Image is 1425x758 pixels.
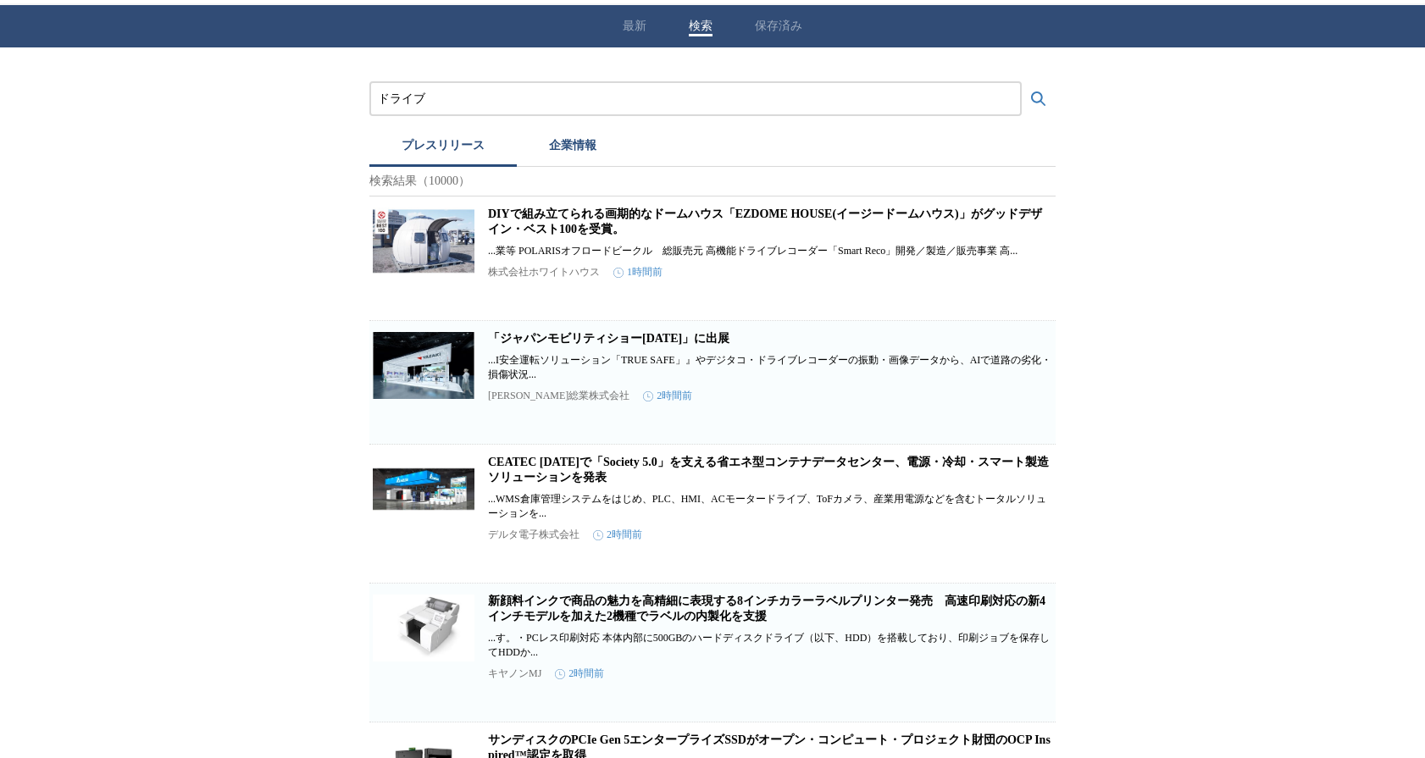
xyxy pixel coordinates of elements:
[373,331,474,399] img: 「ジャパンモビリティショー2025」に出展
[488,631,1052,660] p: ...す。・PCレス印刷対応 本体内部に500GBのハードディスクドライブ（以下、HDD）を搭載しており、印刷ジョブを保存してHDDか...
[378,90,1013,108] input: プレスリリースおよび企業を検索する
[488,244,1052,258] p: ...業等 POLARISオフロードビークル 総販売元 高機能ドライブレコーダー「Smart Reco」開発／製造／販売事業 高...
[555,667,604,681] time: 2時間前
[517,130,629,167] button: 企業情報
[488,207,1042,235] a: DIYで組み立てられる画期的なドームハウス「EZDOME HOUSE(イージードームハウス)」がグッドデザイン・ベスト100を受賞。
[373,594,474,661] img: 新顔料インクで商品の魅力を高精細に表現する8インチカラーラベルプリンター発売 高速印刷対応の新4インチモデルを加えた2機種でラベルの内製化を支援
[488,667,541,681] p: キヤノンMJ
[613,265,663,279] time: 1時間前
[369,167,1056,196] p: 検索結果（10000）
[488,332,729,345] a: 「ジャパンモビリティショー[DATE]」に出展
[1022,82,1056,116] button: 検索する
[755,19,802,34] button: 保存済み
[593,528,642,542] time: 2時間前
[369,130,517,167] button: プレスリリース
[488,492,1052,521] p: ...WMS倉庫管理システムをはじめ、PLC、HMI、ACモータードライブ、ToFカメラ、産業用電源などを含むトータルソリューションを...
[488,265,600,279] p: 株式会社ホワイトハウス
[689,19,712,34] button: 検索
[623,19,646,34] button: 最新
[488,389,629,403] p: [PERSON_NAME]総業株式会社
[488,595,1045,622] a: 新顔料インクで商品の魅力を高精細に表現する8インチカラーラベルプリンター発売 高速印刷対応の新4インチモデルを加えた2機種でラベルの内製化を支援
[373,455,474,523] img: CEATEC 2025で「Society 5.0」を支える省エネ型コンテナデータセンター、電源・冷却・スマート製造ソリューションを発表
[643,389,692,403] time: 2時間前
[488,528,579,542] p: デルタ電子株式会社
[488,456,1049,484] a: CEATEC [DATE]で「Society 5.0」を支える省エネ型コンテナデータセンター、電源・冷却・スマート製造ソリューションを発表
[488,353,1052,382] p: ...I安全運転ソリューション「TRUE SAFE」』やデジタコ・ドライブレコーダーの振動・画像データから、AIで道路の劣化・損傷状況...
[373,207,474,274] img: DIYで組み立てられる画期的なドームハウス「EZDOME HOUSE(イージードームハウス)」がグッドデザイン・ベスト100を受賞。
